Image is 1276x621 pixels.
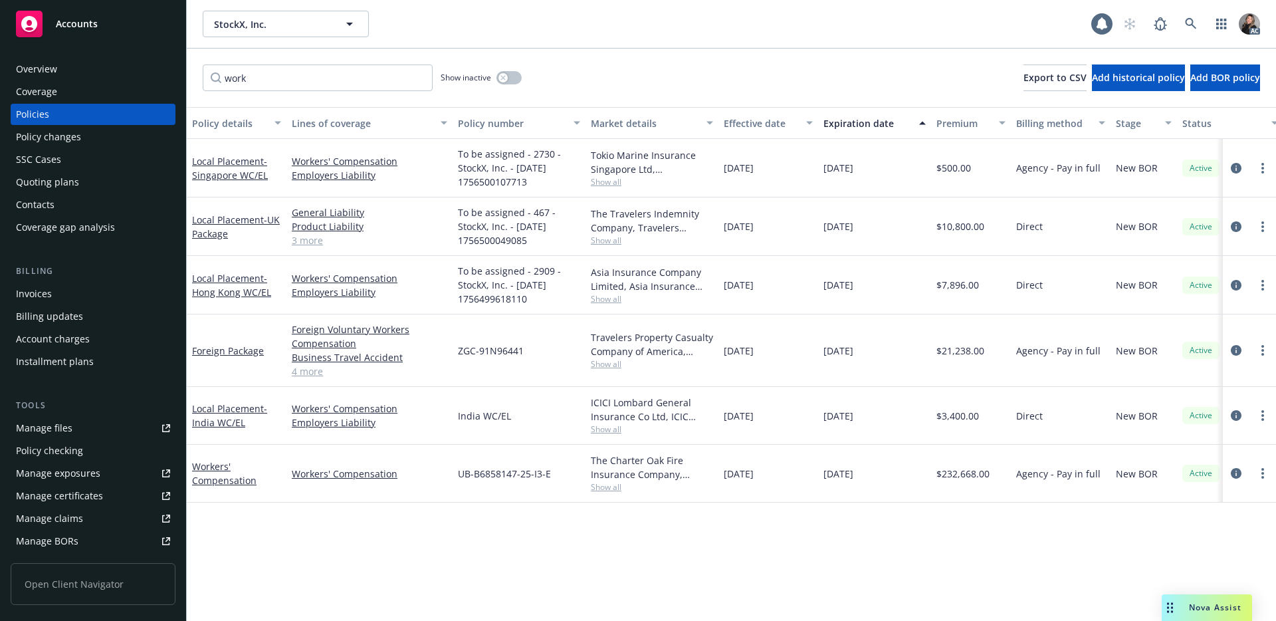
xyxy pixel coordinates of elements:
[1116,11,1143,37] a: Start snowing
[16,328,90,350] div: Account charges
[591,176,713,187] span: Show all
[16,418,72,439] div: Manage files
[823,344,853,358] span: [DATE]
[192,460,257,487] a: Workers' Compensation
[16,194,54,215] div: Contacts
[214,17,329,31] span: StockX, Inc.
[11,172,175,193] a: Quoting plans
[16,508,83,529] div: Manage claims
[187,107,286,139] button: Policy details
[292,364,447,378] a: 4 more
[192,272,271,299] a: Local Placement
[192,272,271,299] span: - Hong Kong WC/EL
[1188,344,1214,356] span: Active
[11,463,175,484] span: Manage exposures
[1255,277,1271,293] a: more
[11,149,175,170] a: SSC Cases
[16,172,79,193] div: Quoting plans
[1239,13,1260,35] img: photo
[1116,409,1158,423] span: New BOR
[453,107,585,139] button: Policy number
[286,107,453,139] button: Lines of coverage
[724,219,754,233] span: [DATE]
[11,265,175,278] div: Billing
[823,161,853,175] span: [DATE]
[1111,107,1177,139] button: Stage
[458,147,580,189] span: To be assigned - 2730 - StockX, Inc. - [DATE] 1756500107713
[718,107,818,139] button: Effective date
[11,283,175,305] a: Invoices
[11,508,175,529] a: Manage claims
[1023,64,1087,91] button: Export to CSV
[823,278,853,292] span: [DATE]
[1092,64,1185,91] button: Add historical policy
[292,402,447,416] a: Workers' Compensation
[823,116,911,130] div: Expiration date
[724,467,754,481] span: [DATE]
[16,217,115,238] div: Coverage gap analysis
[292,219,447,233] a: Product Liability
[1147,11,1174,37] a: Report a Bug
[292,116,433,130] div: Lines of coverage
[1016,344,1101,358] span: Agency - Pay in full
[1189,602,1241,613] span: Nova Assist
[1228,408,1244,424] a: circleInformation
[591,424,713,435] span: Show all
[16,440,83,461] div: Policy checking
[16,531,78,552] div: Manage BORs
[1016,161,1101,175] span: Agency - Pay in full
[192,344,264,357] a: Foreign Package
[11,126,175,148] a: Policy changes
[1188,279,1214,291] span: Active
[591,207,713,235] div: The Travelers Indemnity Company, Travelers Insurance
[1188,410,1214,422] span: Active
[1255,342,1271,358] a: more
[936,219,984,233] span: $10,800.00
[591,481,713,493] span: Show all
[458,344,524,358] span: ZGC-91N96441
[292,271,447,285] a: Workers' Compensation
[1228,160,1244,176] a: circleInformation
[1228,219,1244,235] a: circleInformation
[823,467,853,481] span: [DATE]
[11,194,175,215] a: Contacts
[11,485,175,507] a: Manage certificates
[11,440,175,461] a: Policy checking
[11,104,175,125] a: Policies
[11,59,175,80] a: Overview
[1178,11,1204,37] a: Search
[1228,277,1244,293] a: circleInformation
[11,328,175,350] a: Account charges
[192,402,267,429] a: Local Placement
[724,344,754,358] span: [DATE]
[585,107,718,139] button: Market details
[1116,344,1158,358] span: New BOR
[936,467,990,481] span: $232,668.00
[292,322,447,350] a: Foreign Voluntary Workers Compensation
[11,399,175,412] div: Tools
[1016,409,1043,423] span: Direct
[458,205,580,247] span: To be assigned - 467 - StockX, Inc. - [DATE] 1756500049085
[11,531,175,552] a: Manage BORs
[936,278,979,292] span: $7,896.00
[292,350,447,364] a: Business Travel Accident
[458,116,566,130] div: Policy number
[1182,116,1263,130] div: Status
[1116,116,1157,130] div: Stage
[16,283,52,305] div: Invoices
[11,217,175,238] a: Coverage gap analysis
[1016,116,1091,130] div: Billing method
[11,351,175,372] a: Installment plans
[1162,594,1178,621] div: Drag to move
[1016,467,1101,481] span: Agency - Pay in full
[292,416,447,430] a: Employers Liability
[591,265,713,293] div: Asia Insurance Company Limited, Asia Insurance Company Limited
[292,233,447,247] a: 3 more
[1023,71,1087,84] span: Export to CSV
[1190,64,1260,91] button: Add BOR policy
[823,409,853,423] span: [DATE]
[16,306,83,327] div: Billing updates
[192,213,280,240] a: Local Placement
[1016,278,1043,292] span: Direct
[1116,219,1158,233] span: New BOR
